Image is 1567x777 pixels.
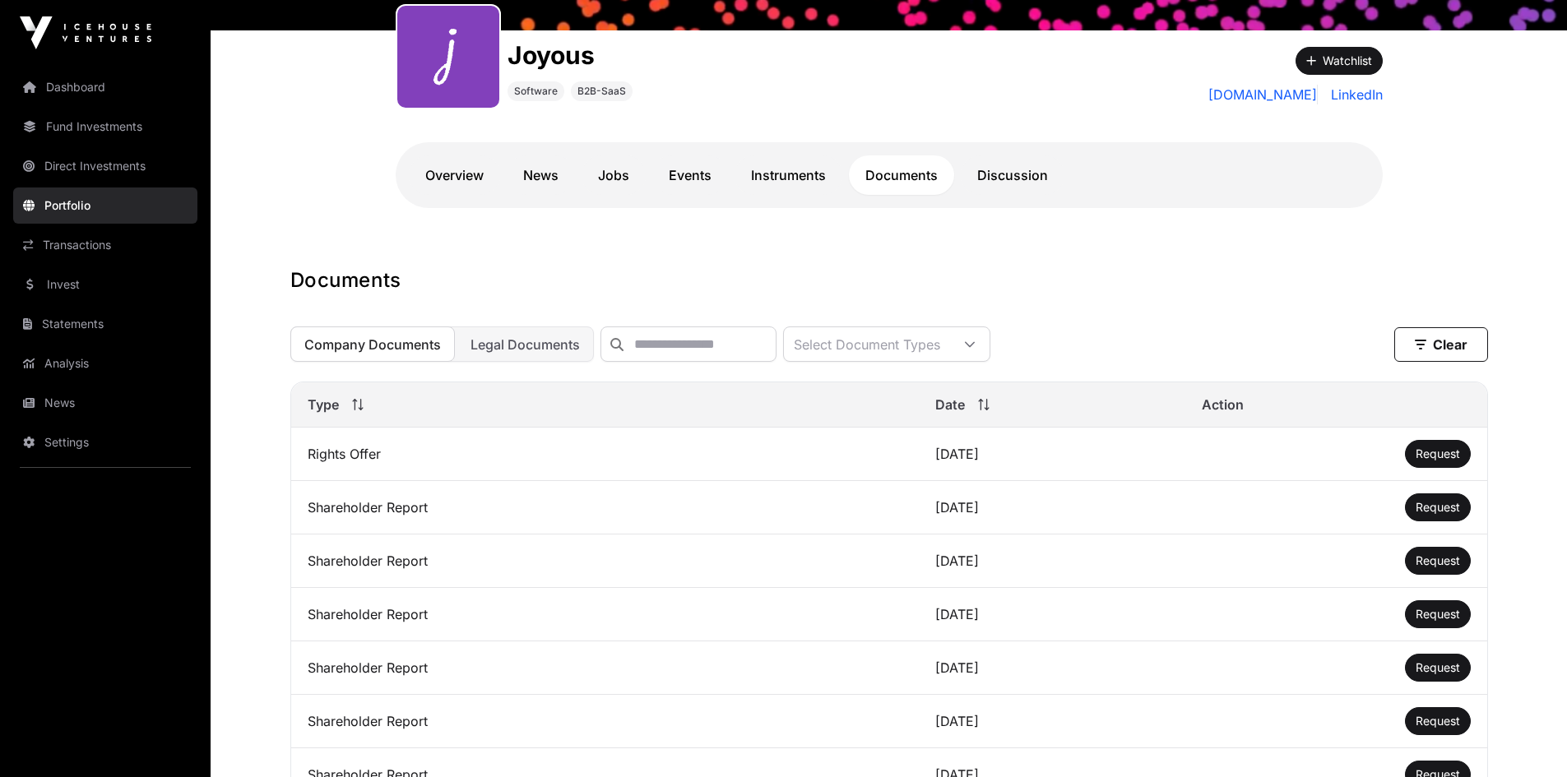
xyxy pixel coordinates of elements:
[404,12,493,101] img: output-onlinepngtools---2025-05-12T225325.223.png
[1416,714,1460,728] span: Request
[919,588,1185,641] td: [DATE]
[1416,607,1460,621] span: Request
[13,424,197,460] a: Settings
[13,187,197,224] a: Portfolio
[1485,698,1567,777] iframe: Chat Widget
[919,534,1185,588] td: [DATE]
[291,695,920,748] td: Shareholder Report
[1416,446,1460,460] span: Request
[582,155,646,195] a: Jobs
[291,534,920,588] td: Shareholder Report
[308,395,339,414] span: Type
[409,155,500,195] a: Overview
[1416,500,1460,514] span: Request
[291,428,920,481] td: Rights Offer
[291,641,920,695] td: Shareholder Report
[1324,85,1383,104] a: LinkedIn
[514,85,558,98] span: Software
[784,327,950,361] div: Select Document Types
[13,148,197,184] a: Direct Investments
[13,227,197,263] a: Transactions
[1416,553,1460,569] a: Request
[290,326,455,362] button: Company Documents
[1208,85,1318,104] a: [DOMAIN_NAME]
[1202,395,1244,414] span: Action
[1405,707,1471,735] button: Request
[409,155,1370,195] nav: Tabs
[577,85,626,98] span: B2B-SaaS
[291,588,920,641] td: Shareholder Report
[735,155,842,195] a: Instruments
[13,69,197,105] a: Dashboard
[1405,654,1471,682] button: Request
[919,481,1185,534] td: [DATE]
[919,641,1185,695] td: [DATE]
[1296,47,1383,75] button: Watchlist
[304,336,441,353] span: Company Documents
[1416,553,1460,567] span: Request
[652,155,728,195] a: Events
[961,155,1064,195] a: Discussion
[919,428,1185,481] td: [DATE]
[291,481,920,534] td: Shareholder Report
[1405,547,1471,575] button: Request
[471,336,580,353] span: Legal Documents
[1416,606,1460,622] a: Request
[919,695,1185,748] td: [DATE]
[1405,600,1471,628] button: Request
[20,16,151,49] img: Icehouse Ventures Logo
[849,155,954,195] a: Documents
[1416,446,1460,462] a: Request
[1416,659,1460,676] a: Request
[1394,327,1488,362] button: Clear
[13,385,197,421] a: News
[508,40,633,70] h1: Joyous
[13,345,197,382] a: Analysis
[13,109,197,145] a: Fund Investments
[1405,440,1471,468] button: Request
[1416,660,1460,674] span: Request
[13,266,197,303] a: Invest
[1416,499,1460,516] a: Request
[13,306,197,342] a: Statements
[507,155,575,195] a: News
[290,267,1488,294] h1: Documents
[935,395,965,414] span: Date
[1405,493,1471,521] button: Request
[1416,713,1460,729] a: Request
[457,326,594,362] button: Legal Documents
